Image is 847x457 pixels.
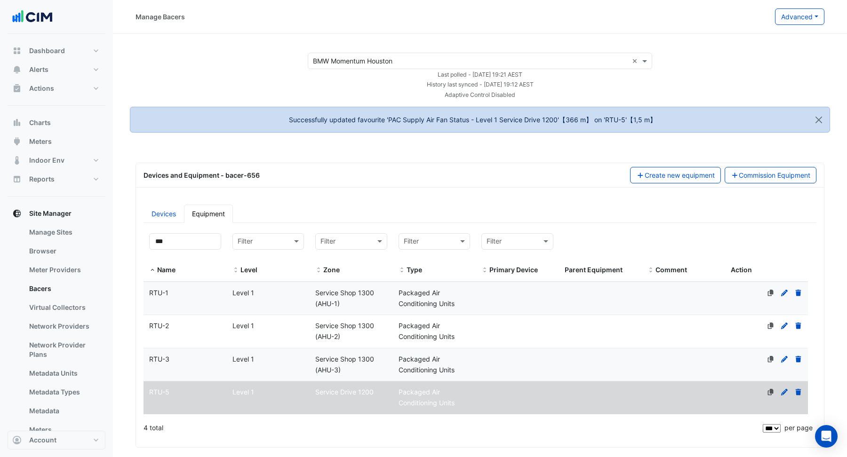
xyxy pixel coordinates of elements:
a: Delete [794,322,803,330]
small: Mon 25-Aug-2025 04:21 CDT [438,71,522,78]
a: Edit [780,388,789,396]
span: Actions [29,84,54,93]
span: Packaged Air Conditioning Units [399,322,455,340]
span: Level [232,267,239,274]
a: Meter Providers [22,260,105,279]
button: Actions [8,79,105,98]
app-icon: Actions [12,84,22,93]
button: Indoor Env [8,151,105,170]
app-icon: Meters [12,137,22,146]
a: Metadata [22,402,105,420]
span: Comment [655,266,687,274]
span: Level 1 [232,322,254,330]
span: Name [149,267,156,274]
button: Meters [8,132,105,151]
button: Alerts [8,60,105,79]
app-icon: Site Manager [12,209,22,218]
a: Edit [780,289,789,297]
small: Mon 25-Aug-2025 04:12 CDT [427,81,534,88]
span: Level 1 [232,388,254,396]
span: per page [784,424,813,432]
div: Open Intercom Messenger [815,425,838,448]
a: Bacers [22,279,105,298]
span: Primary Device [489,266,538,274]
a: Virtual Collectors [22,298,105,317]
span: Parent Equipment [565,266,623,274]
span: Action [731,266,752,274]
a: Metadata Types [22,383,105,402]
span: Service Shop 1300 (AHU-2) [315,322,374,340]
span: Packaged Air Conditioning Units [399,289,455,307]
a: Manage Sites [22,223,105,242]
span: Meters [29,137,52,146]
span: Charts [29,118,51,127]
span: Reports [29,174,55,184]
span: Type [399,267,405,274]
button: Dashboard [8,41,105,60]
span: Service Shop 1300 (AHU-3) [315,355,374,374]
span: Zone [315,267,322,274]
span: RTU-3 [149,355,169,363]
span: RTU-2 [149,322,169,330]
button: Commission Equipment [725,167,817,183]
span: RTU-5 [149,388,169,396]
button: Close [808,107,830,133]
ngb-alert: Successfully updated favourite 'PAC Supply Air Fan Status - Level 1 Service Drive 1200'​【366 m】 o... [130,107,830,133]
span: Account [29,435,56,445]
div: Manage Bacers [136,12,185,22]
a: Equipment [184,205,233,223]
span: RTU-1 [149,289,168,297]
app-icon: Alerts [12,65,22,74]
span: Indoor Env [29,156,64,165]
small: Adaptive Control Disabled [445,91,515,98]
button: Create new equipment [630,167,721,183]
button: Reports [8,170,105,189]
span: Name [157,266,176,274]
app-icon: Dashboard [12,46,22,55]
div: Devices and Equipment - bacer-656 [138,170,624,180]
span: Zone [323,266,340,274]
img: Company Logo [11,8,54,26]
span: Service Shop 1300 (AHU-1) [315,289,374,307]
span: Dashboard [29,46,65,55]
a: Network Providers [22,317,105,336]
button: Account [8,431,105,449]
app-icon: Charts [12,118,22,127]
a: No primary device defined [767,388,775,396]
span: Alerts [29,65,48,74]
a: Delete [794,289,803,297]
a: Meters [22,420,105,439]
span: Packaged Air Conditioning Units [399,388,455,407]
span: Site Manager [29,209,72,218]
a: Edit [780,355,789,363]
div: 4 total [144,416,761,440]
button: Advanced [775,8,824,25]
span: Level [240,266,257,274]
app-icon: Reports [12,174,22,184]
span: Clear [632,56,640,66]
a: No primary device defined [767,289,775,297]
a: Network Provider Plans [22,336,105,364]
button: Site Manager [8,204,105,223]
a: Devices [144,205,184,223]
a: Delete [794,355,803,363]
a: Metadata Units [22,364,105,383]
span: Level 1 [232,289,254,297]
span: Comment [647,267,654,274]
a: Delete [794,388,803,396]
a: No primary device defined [767,322,775,330]
span: Service Drive 1200 [315,388,374,396]
span: Packaged Air Conditioning Units [399,355,455,374]
a: Browser [22,242,105,260]
span: Type [407,266,422,274]
a: No primary device defined [767,355,775,363]
app-icon: Indoor Env [12,156,22,165]
span: Level 1 [232,355,254,363]
a: Edit [780,322,789,330]
span: Primary Device [481,267,488,274]
button: Charts [8,113,105,132]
